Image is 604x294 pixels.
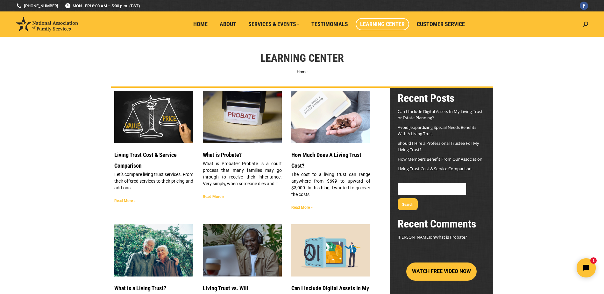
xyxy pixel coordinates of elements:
a: Read more about What is Probate? [203,194,224,199]
a: What is Probate? [203,91,282,143]
img: Living Trust Service and Price Comparison Blog Image [114,91,194,143]
a: Facebook page opens in new window [580,2,588,10]
a: Read more about How Much Does A Living Trust Cost? [291,205,313,210]
a: Testimonials [307,18,352,30]
a: How Much Does A Living Trust Cost? [291,151,361,169]
iframe: Tidio Chat [492,253,601,283]
img: National Association of Family Services [16,17,78,31]
span: Testimonials [311,21,348,28]
span: Home [193,21,208,28]
span: [PERSON_NAME] [398,234,430,240]
a: Home [189,18,212,30]
a: What is a Living Trust? [114,285,166,291]
a: Living Trust Service and Price Comparison Blog Image [114,91,193,143]
a: Secure Your DIgital Assets [291,224,370,276]
a: About [215,18,241,30]
a: WATCH FREE VIDEO NOW [406,269,477,274]
p: What is Probate? Probate is a court process that many families may go through to receive their in... [203,160,282,187]
img: What is Probate? [202,91,282,144]
button: Search [398,198,418,210]
h2: Recent Posts [398,91,485,105]
img: Header Image Happy Family. WHAT IS A LIVING TRUST? [114,224,194,277]
img: LIVING TRUST VS. WILL [202,224,282,277]
span: Customer Service [417,21,465,28]
a: Living Trust vs. Will [203,285,248,291]
a: What is Probate? [203,151,242,158]
a: What is Probate? [435,234,467,240]
a: Read more about Living Trust Cost & Service Comparison [114,199,136,203]
a: Living Trust Cost & Service Comparison [114,151,177,169]
a: Home [297,69,308,74]
h1: Learning Center [260,51,344,65]
p: The cost to a living trust can range anywhere from $699 to upward of $3,000. In this blog, I want... [291,171,370,198]
a: Header Image Happy Family. WHAT IS A LIVING TRUST? [114,224,193,276]
a: Should I Hire a Professional Trustee For My Living Trust? [398,140,479,152]
a: [PHONE_NUMBER] [16,3,58,9]
img: Secure Your DIgital Assets [291,224,371,277]
a: Avoid Jeopardizing Special Needs Benefits With A Living Trust [398,124,476,136]
a: LIVING TRUST VS. WILL [203,224,282,276]
a: Living Trust Cost & Service Comparison [398,166,472,171]
a: Customer Service [412,18,469,30]
a: Learning Center [356,18,409,30]
span: MON - FRI 8:00 AM – 5:00 p.m. (PST) [65,3,140,9]
span: Learning Center [360,21,405,28]
img: Living Trust Cost [291,87,371,147]
p: Let’s compare living trust services. From their offered services to their pricing and add-ons. [114,171,193,191]
span: About [220,21,236,28]
footer: on [398,234,485,240]
a: Living Trust Cost [291,91,370,143]
a: Can I Include Digital Assets In My Living Trust or Estate Planning? [398,108,483,121]
span: Services & Events [248,21,299,28]
a: How Members Benefit From Our Association [398,156,482,162]
h2: Recent Comments [398,217,485,231]
button: WATCH FREE VIDEO NOW [406,262,477,281]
